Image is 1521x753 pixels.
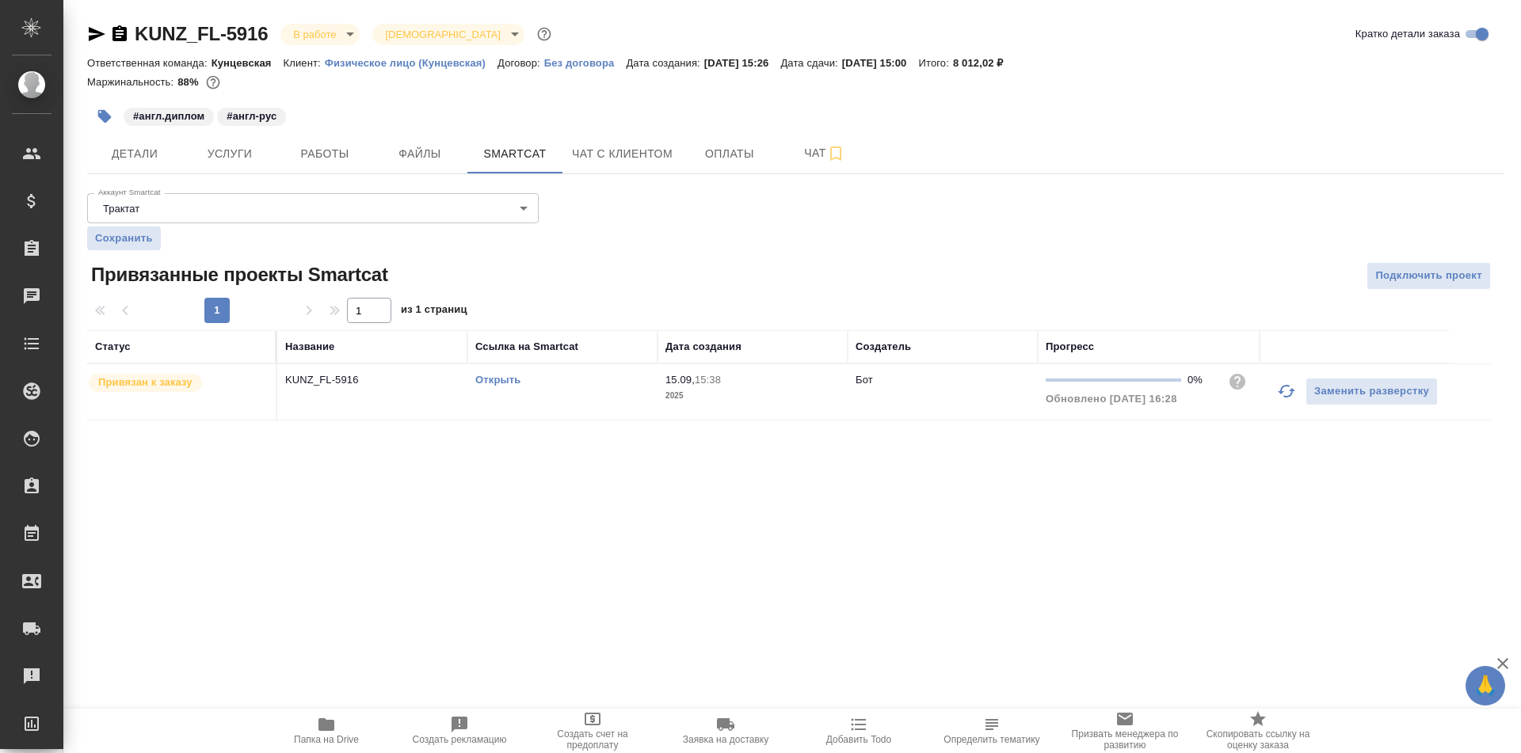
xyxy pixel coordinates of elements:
p: Итого: [918,57,952,69]
p: KUNZ_FL-5916 [285,372,459,388]
span: Добавить Todo [826,734,891,745]
p: #англ-рус [227,108,276,124]
p: [DATE] 15:00 [842,57,919,69]
button: Обновить прогресс [1267,372,1306,410]
p: [DATE] 15:26 [704,57,781,69]
span: англ.диплом [122,108,215,122]
p: Маржинальность: [87,76,177,88]
svg: Подписаться [826,144,845,163]
p: Ответственная команда: [87,57,212,69]
span: Кратко детали заказа [1355,26,1460,42]
p: Бот [856,374,873,386]
p: 15:38 [695,374,721,386]
button: В работе [288,28,341,41]
p: Дата создания: [626,57,703,69]
div: Статус [95,339,131,355]
span: Призвать менеджера по развитию [1068,728,1182,751]
span: Привязанные проекты Smartcat [87,262,388,287]
p: Клиент: [284,57,325,69]
a: Физическое лицо (Кунцевская) [325,55,497,69]
button: Сохранить [87,226,161,250]
a: Открыть [475,374,520,386]
span: Услуги [192,144,268,164]
button: Определить тематику [925,709,1058,753]
button: Скопировать ссылку для ЯМессенджера [87,25,106,44]
span: Определить тематику [943,734,1039,745]
p: Физическое лицо (Кунцевская) [325,57,497,69]
span: из 1 страниц [401,300,467,323]
div: Дата создания [665,339,741,355]
span: Создать счет на предоплату [536,728,650,751]
div: 0% [1187,372,1215,388]
span: Скопировать ссылку на оценку заказа [1201,728,1315,751]
button: Создать рекламацию [393,709,526,753]
p: Дата сдачи: [780,57,841,69]
span: Чат [787,143,863,163]
span: Файлы [382,144,458,164]
p: Договор: [497,57,544,69]
span: Работы [287,144,363,164]
button: Создать счет на предоплату [526,709,659,753]
button: Скопировать ссылку на оценку заказа [1191,709,1325,753]
span: Smartcat [477,144,553,164]
p: Привязан к заказу [98,375,193,390]
p: 2025 [665,388,840,404]
a: KUNZ_FL-5916 [135,23,268,44]
span: 🙏 [1472,669,1499,702]
span: Заявка на доставку [683,734,768,745]
span: Подключить проект [1375,267,1482,285]
div: Прогресс [1046,339,1094,355]
div: Создатель [856,339,911,355]
p: #англ.диплом [133,108,204,124]
button: Призвать менеджера по развитию [1058,709,1191,753]
span: Создать рекламацию [413,734,507,745]
p: 15.09, [665,374,695,386]
button: Добавить тэг [87,99,122,134]
div: В работе [372,24,524,45]
span: Папка на Drive [294,734,359,745]
p: 88% [177,76,202,88]
button: 🙏 [1466,666,1505,705]
div: В работе [280,24,360,45]
p: Кунцевская [212,57,284,69]
span: Обновлено [DATE] 16:28 [1046,393,1177,405]
button: Трактат [98,202,144,215]
button: 800.66 RUB; [203,72,223,93]
button: Заявка на доставку [659,709,792,753]
button: [DEMOGRAPHIC_DATA] [380,28,505,41]
span: Детали [97,144,173,164]
div: Название [285,339,334,355]
p: Без договора [544,57,627,69]
div: Ссылка на Smartcat [475,339,578,355]
span: Оплаты [692,144,768,164]
span: Чат с клиентом [572,144,673,164]
span: англ-рус [215,108,288,122]
button: Скопировать ссылку [110,25,129,44]
a: Без договора [544,55,627,69]
div: Трактат [87,193,539,223]
button: Добавить Todo [792,709,925,753]
button: Папка на Drive [260,709,393,753]
button: Подключить проект [1367,262,1491,290]
p: 8 012,02 ₽ [953,57,1016,69]
button: Заменить разверстку [1306,378,1438,405]
span: Заменить разверстку [1314,382,1429,401]
span: Сохранить [95,230,153,246]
